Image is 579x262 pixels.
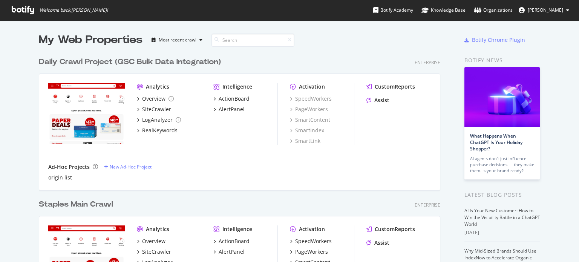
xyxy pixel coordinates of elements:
[374,239,389,247] div: Assist
[366,225,415,233] a: CustomReports
[213,248,245,256] a: AlertPanel
[474,6,513,14] div: Organizations
[137,237,165,245] a: Overview
[470,156,534,174] div: AI agents don’t just influence purchase decisions — they make them. Is your brand ready?
[366,83,415,90] a: CustomReports
[211,34,294,47] input: Search
[415,202,440,208] div: Enterprise
[219,106,245,113] div: AlertPanel
[149,34,205,46] button: Most recent crawl
[219,95,250,103] div: ActionBoard
[464,67,540,127] img: What Happens When ChatGPT Is Your Holiday Shopper?
[146,83,169,90] div: Analytics
[374,97,389,104] div: Assist
[290,137,320,145] a: SmartLink
[213,95,250,103] a: ActionBoard
[213,237,250,245] a: ActionBoard
[470,133,522,152] a: What Happens When ChatGPT Is Your Holiday Shopper?
[366,239,389,247] a: Assist
[39,199,116,210] a: Staples Main Crawl
[290,95,332,103] a: SpeedWorkers
[110,164,152,170] div: New Ad-Hoc Project
[142,127,178,134] div: RealKeywords
[290,106,328,113] a: PageWorkers
[464,229,540,236] div: [DATE]
[40,7,108,13] span: Welcome back, [PERSON_NAME] !
[39,199,113,210] div: Staples Main Crawl
[142,116,173,124] div: LogAnalyzer
[39,57,224,67] a: Daily Crawl Project (GSC Bulk Data Integration)
[464,207,540,227] a: AI Is Your New Customer: How to Win the Visibility Battle in a ChatGPT World
[290,116,330,124] a: SmartContent
[137,106,171,113] a: SiteCrawler
[373,6,413,14] div: Botify Academy
[159,38,196,42] div: Most recent crawl
[219,237,250,245] div: ActionBoard
[39,57,221,67] div: Daily Crawl Project (GSC Bulk Data Integration)
[39,32,142,47] div: My Web Properties
[142,95,165,103] div: Overview
[415,59,440,66] div: Enterprise
[137,95,174,103] a: Overview
[290,237,332,245] a: SpeedWorkers
[295,237,332,245] div: SpeedWorkers
[213,106,245,113] a: AlertPanel
[137,248,171,256] a: SiteCrawler
[299,225,325,233] div: Activation
[142,237,165,245] div: Overview
[48,174,72,181] a: origin list
[290,127,324,134] a: SmartIndex
[464,36,525,44] a: Botify Chrome Plugin
[137,127,178,134] a: RealKeywords
[142,248,171,256] div: SiteCrawler
[137,116,181,124] a: LogAnalyzer
[222,83,252,90] div: Intelligence
[421,6,466,14] div: Knowledge Base
[513,4,575,16] button: [PERSON_NAME]
[295,248,328,256] div: PageWorkers
[464,191,540,199] div: Latest Blog Posts
[142,106,171,113] div: SiteCrawler
[299,83,325,90] div: Activation
[104,164,152,170] a: New Ad-Hoc Project
[528,7,563,13] span: Taylor Brantley
[146,225,169,233] div: Analytics
[222,225,252,233] div: Intelligence
[219,248,245,256] div: AlertPanel
[366,97,389,104] a: Assist
[375,225,415,233] div: CustomReports
[290,248,328,256] a: PageWorkers
[464,56,540,64] div: Botify news
[48,163,90,171] div: Ad-Hoc Projects
[375,83,415,90] div: CustomReports
[472,36,525,44] div: Botify Chrome Plugin
[48,83,125,144] img: staples.com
